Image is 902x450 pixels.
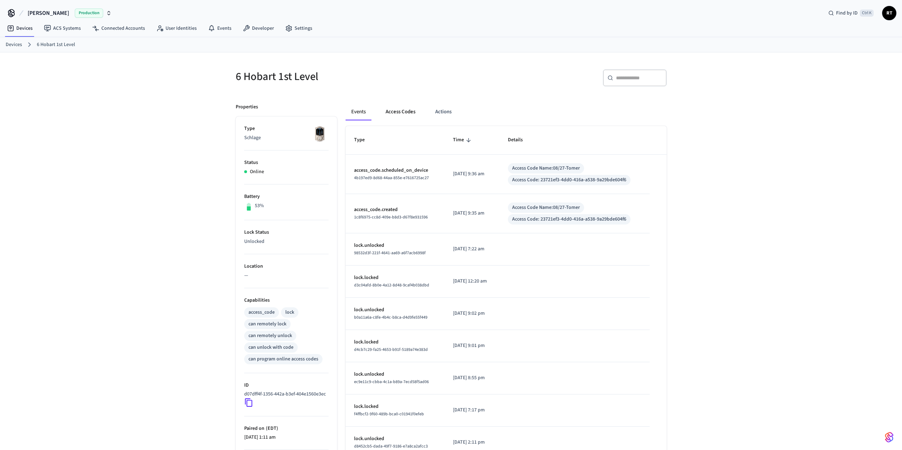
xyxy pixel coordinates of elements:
div: ant example [346,103,667,120]
p: lock.locked [354,403,436,410]
p: lock.unlocked [354,242,436,249]
p: [DATE] 9:02 pm [453,310,491,317]
div: Access Code: 23721ef3-4dd0-416a-a538-9a29bde604f6 [512,176,626,184]
span: ec9e11c9-cbba-4c1a-b89a-7ecd58f5ad06 [354,379,429,385]
p: [DATE] 7:22 am [453,245,491,253]
button: Access Codes [380,103,421,120]
span: b0a11a6a-c8fe-4b4c-b8ca-d4d9fe55f449 [354,314,427,320]
p: Online [250,168,264,176]
p: access_code.scheduled_on_device [354,167,436,174]
p: Unlocked [244,238,329,245]
span: Ctrl K [860,10,874,17]
img: SeamLogoGradient.69752ec5.svg [885,432,893,443]
p: access_code.created [354,206,436,213]
span: 4b197ed9-8d68-44aa-855e-e7616725ac27 [354,175,429,181]
button: RT [882,6,896,20]
p: Type [244,125,329,132]
a: ACS Systems [38,22,86,35]
span: ( EDT ) [264,425,278,432]
p: lock.locked [354,274,436,281]
p: Properties [236,103,258,111]
a: Devices [6,41,22,49]
span: d4cb7c29-fa25-4653-b91f-5189a74e383d [354,347,428,353]
p: Location [244,263,329,270]
span: 1c8f6975-cc8d-409e-b8d3-d67f8e931596 [354,214,428,220]
p: [DATE] 7:17 pm [453,406,491,414]
span: Type [354,135,374,146]
a: User Identities [151,22,202,35]
div: can program online access codes [248,355,318,363]
p: [DATE] 12:20 am [453,278,491,285]
span: [PERSON_NAME] [28,9,69,17]
p: Paired on [244,425,329,432]
p: lock.unlocked [354,371,436,378]
p: Battery [244,193,329,200]
p: [DATE] 8:55 pm [453,374,491,382]
span: Details [508,135,532,146]
span: f4ffbcf2-9f60-489b-bca0-c01941f0efeb [354,411,424,417]
span: d8452cb5-dada-49f7-9186-e7a8ca2afcc3 [354,443,428,449]
p: lock.unlocked [354,306,436,314]
p: lock.unlocked [354,435,436,443]
div: Access Code Name: 08/27-Tomer [512,165,580,172]
a: Developer [237,22,280,35]
span: RT [883,7,896,19]
p: [DATE] 9:01 pm [453,342,491,349]
h5: 6 Hobart 1st Level [236,69,447,84]
a: 6 Hobart 1st Level [37,41,75,49]
div: Access Code: 23721ef3-4dd0-416a-a538-9a29bde604f6 [512,216,626,223]
p: [DATE] 1:11 am [244,434,329,441]
div: access_code [248,309,275,316]
span: Find by ID [836,10,858,17]
div: lock [285,309,294,316]
p: [DATE] 9:35 am [453,210,491,217]
p: [DATE] 2:11 pm [453,439,491,446]
div: can remotely unlock [248,332,292,340]
a: Connected Accounts [86,22,151,35]
img: Schlage Sense Smart Deadbolt with Camelot Trim, Front [311,125,329,143]
p: Schlage [244,134,329,142]
button: Events [346,103,371,120]
a: Devices [1,22,38,35]
div: can unlock with code [248,344,293,351]
a: Settings [280,22,318,35]
p: Lock Status [244,229,329,236]
span: 98532d3f-221f-4641-aa69-a6f7acb6998f [354,250,426,256]
p: Capabilities [244,297,329,304]
span: Production [75,8,103,18]
div: Access Code Name: 08/27-Tomer [512,204,580,211]
p: d07dff4f-1356-442a-b3ef-404e1560e3ec [244,391,326,398]
p: — [244,272,329,279]
span: Time [453,135,473,146]
p: lock.locked [354,338,436,346]
a: Events [202,22,237,35]
p: ID [244,382,329,389]
p: Status [244,159,329,166]
div: can remotely lock [248,320,286,328]
p: [DATE] 9:36 am [453,170,491,178]
button: Actions [430,103,457,120]
p: 53% [255,202,264,210]
span: d3c04afd-8b0e-4a12-8d48-9caf4b038dbd [354,282,429,288]
div: Find by IDCtrl K [823,7,879,19]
